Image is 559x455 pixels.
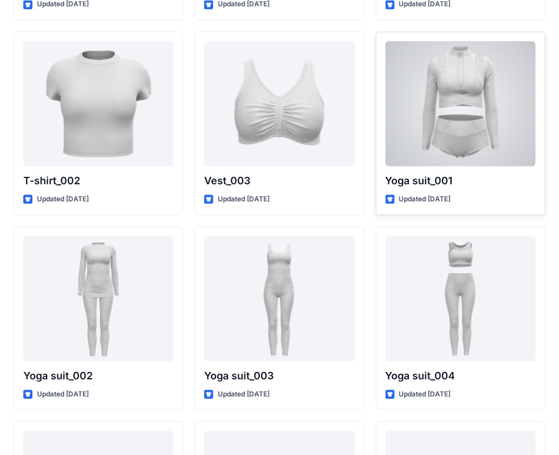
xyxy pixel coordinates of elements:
p: Updated [DATE] [37,388,89,400]
p: Updated [DATE] [218,388,270,400]
a: Vest_003 [204,41,354,166]
p: Yoga suit_002 [23,368,173,384]
a: Yoga suit_001 [386,41,536,166]
a: Yoga suit_004 [386,236,536,361]
p: Yoga suit_004 [386,368,536,384]
p: Updated [DATE] [218,193,270,205]
p: Updated [DATE] [37,193,89,205]
a: T-shirt_002 [23,41,173,166]
a: Yoga suit_002 [23,236,173,361]
p: Updated [DATE] [399,388,451,400]
p: Yoga suit_003 [204,368,354,384]
a: Yoga suit_003 [204,236,354,361]
p: T-shirt_002 [23,173,173,189]
p: Vest_003 [204,173,354,189]
p: Updated [DATE] [399,193,451,205]
p: Yoga suit_001 [386,173,536,189]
